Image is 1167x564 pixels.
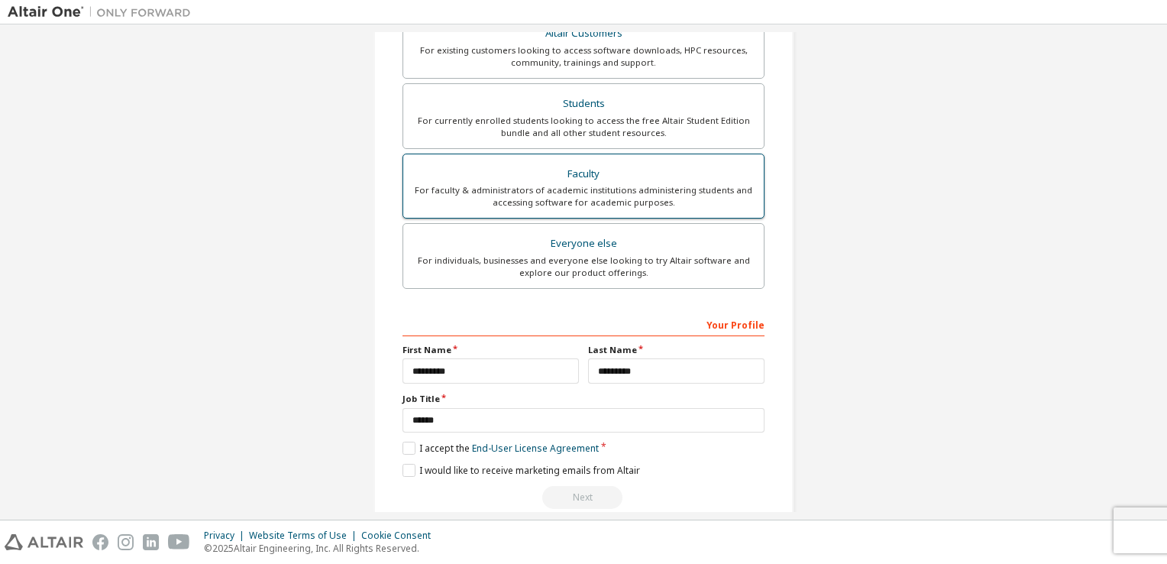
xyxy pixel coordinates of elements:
[412,184,755,209] div: For faculty & administrators of academic institutions administering students and accessing softwa...
[412,44,755,69] div: For existing customers looking to access software downloads, HPC resources, community, trainings ...
[588,344,765,356] label: Last Name
[118,534,134,550] img: instagram.svg
[402,442,599,455] label: I accept the
[412,93,755,115] div: Students
[412,233,755,254] div: Everyone else
[249,530,361,542] div: Website Terms of Use
[402,312,765,336] div: Your Profile
[5,534,83,550] img: altair_logo.svg
[412,254,755,279] div: For individuals, businesses and everyone else looking to try Altair software and explore our prod...
[412,23,755,44] div: Altair Customers
[204,542,440,555] p: © 2025 Altair Engineering, Inc. All Rights Reserved.
[168,534,190,550] img: youtube.svg
[8,5,199,20] img: Altair One
[361,530,440,542] div: Cookie Consent
[402,393,765,405] label: Job Title
[402,486,765,509] div: Read and acccept EULA to continue
[412,164,755,185] div: Faculty
[472,442,599,455] a: End-User License Agreement
[92,534,108,550] img: facebook.svg
[204,530,249,542] div: Privacy
[143,534,159,550] img: linkedin.svg
[402,344,579,356] label: First Name
[402,464,640,477] label: I would like to receive marketing emails from Altair
[412,115,755,139] div: For currently enrolled students looking to access the free Altair Student Edition bundle and all ...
